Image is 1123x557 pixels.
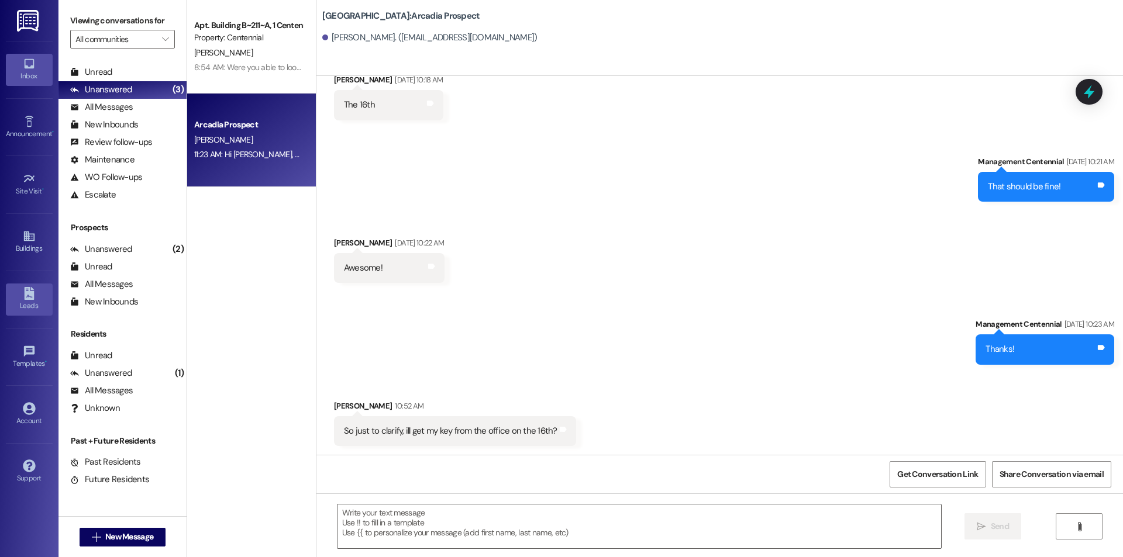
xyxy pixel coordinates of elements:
[194,32,302,44] div: Property: Centennial
[322,32,538,44] div: [PERSON_NAME]. ([EMAIL_ADDRESS][DOMAIN_NAME])
[70,171,142,184] div: WO Follow-ups
[70,66,112,78] div: Unread
[897,468,978,480] span: Get Conversation Link
[194,119,302,131] div: Arcadia Prospect
[70,367,132,379] div: Unanswered
[170,81,187,99] div: (3)
[6,169,53,200] a: Site Visit •
[988,181,1060,193] div: That should be fine!
[194,19,302,32] div: Apt. Building B~211~A, 1 Centennial
[45,358,47,366] span: •
[392,74,443,86] div: [DATE] 10:18 AM
[105,531,153,543] span: New Message
[70,402,120,414] div: Unknown
[70,350,112,362] div: Unread
[70,278,133,290] div: All Messages
[70,261,112,273] div: Unread
[194,134,253,145] span: [PERSON_NAME]
[58,435,187,447] div: Past + Future Residents
[1062,318,1114,330] div: [DATE] 10:23 AM
[17,10,41,32] img: ResiDesk Logo
[992,461,1111,487] button: Share Conversation via email
[6,226,53,258] a: Buildings
[70,154,135,166] div: Maintenance
[1075,522,1084,531] i: 
[392,237,444,249] div: [DATE] 10:22 AM
[986,343,1014,355] div: Thanks!
[194,149,394,160] div: 11:23 AM: Hi [PERSON_NAME], yes you can move in the 16th.
[890,461,986,487] button: Get Conversation Link
[6,399,53,430] a: Account
[334,237,445,253] div: [PERSON_NAME]
[70,136,152,148] div: Review follow-ups
[194,62,332,72] div: 8:54 AM: Were you able to look into this?
[92,532,101,542] i: 
[344,262,383,274] div: Awesome!
[80,528,166,546] button: New Message
[70,385,133,397] div: All Messages
[162,34,168,44] i: 
[70,243,132,255] div: Unanswered
[42,185,44,193] span: •
[1064,155,1114,168] div: [DATE] 10:21 AM
[6,456,53,487] a: Support
[976,318,1114,334] div: Management Centennial
[6,283,53,315] a: Leads
[964,513,1021,539] button: Send
[977,522,986,531] i: 
[991,520,1009,532] span: Send
[334,74,443,90] div: [PERSON_NAME]
[6,54,53,85] a: Inbox
[70,84,132,96] div: Unanswered
[6,341,53,373] a: Templates •
[344,99,375,111] div: The 16th
[58,328,187,340] div: Residents
[70,101,133,113] div: All Messages
[58,222,187,234] div: Prospects
[322,10,480,22] b: [GEOGRAPHIC_DATA]: Arcadia Prospect
[70,189,116,201] div: Escalate
[334,400,576,416] div: [PERSON_NAME]
[52,128,54,136] span: •
[70,473,149,486] div: Future Residents
[1000,468,1104,480] span: Share Conversation via email
[392,400,423,412] div: 10:52 AM
[172,364,187,382] div: (1)
[75,30,156,49] input: All communities
[194,47,253,58] span: [PERSON_NAME]
[70,12,175,30] label: Viewing conversations for
[170,240,187,258] div: (2)
[70,456,141,468] div: Past Residents
[70,119,138,131] div: New Inbounds
[978,155,1114,172] div: Management Centennial
[70,296,138,308] div: New Inbounds
[344,425,557,437] div: So just to clarify, ill get my key from the office on the 16th?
